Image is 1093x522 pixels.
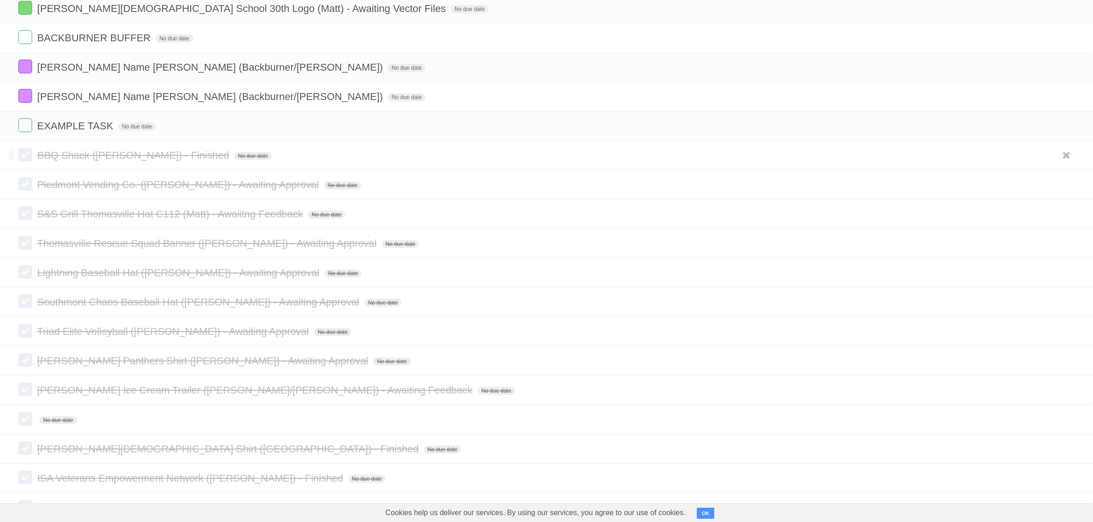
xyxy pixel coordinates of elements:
span: [PERSON_NAME][DEMOGRAPHIC_DATA] Shirt ([GEOGRAPHIC_DATA]) - Finished [37,443,421,455]
label: Done [18,206,32,220]
span: No due date [325,269,362,278]
span: No due date [424,445,461,454]
label: Done [18,441,32,455]
span: Piedmont Vending Co. ([PERSON_NAME]) - Awaiting Approval [37,179,321,190]
span: Southmont Chaos Baseball Hat ([PERSON_NAME]) - Awaiting Approval [37,296,361,308]
span: ISA Veterans Empowerment Network ([PERSON_NAME]) - Finished [37,472,345,484]
span: [PERSON_NAME] Ice Cream Trailer ([PERSON_NAME]/[PERSON_NAME]) - Awaiting Feedback [37,384,475,396]
label: Done [18,265,32,279]
span: Cookies help us deliver our services. By using our services, you agree to our use of cookies. [376,504,695,522]
span: No due date [388,93,425,101]
span: No due date [382,240,419,248]
label: Done [18,353,32,367]
label: Done [18,500,32,514]
span: [PERSON_NAME] Name [PERSON_NAME] (Backburner/[PERSON_NAME]) [37,91,385,102]
span: [PERSON_NAME] Name [PERSON_NAME] (Backburner/[PERSON_NAME]) [37,61,385,73]
span: No due date [364,299,402,307]
label: Done [18,118,32,132]
span: No due date [324,181,361,189]
span: No due date [451,5,488,13]
label: Done [18,177,32,191]
span: No due date [234,152,271,160]
label: Done [18,324,32,338]
span: EXAMPLE TASK [37,120,115,132]
span: No due date [348,475,386,483]
span: No due date [373,357,410,366]
span: S&S Grill Thomasville Hat C112 (Matt) - Awaiitng Feedback [37,208,305,220]
span: No due date [314,328,351,336]
span: No due date [388,64,425,72]
label: Done [18,148,32,161]
label: Done [18,383,32,396]
span: Lightning Baseball Hat ([PERSON_NAME]) - Awaiting Approval [37,267,322,278]
span: [PERSON_NAME][DEMOGRAPHIC_DATA] School 30th Logo (Matt) - Awaiting Vector Files [37,3,448,14]
label: Done [18,89,32,103]
button: OK [697,508,715,519]
label: Done [18,412,32,426]
span: [PERSON_NAME] Panthers Shirt ([PERSON_NAME]) - Awaiting Approval [37,355,370,367]
span: BBQ Shack ([PERSON_NAME]) - Finished [37,150,231,161]
label: Done [18,1,32,15]
span: BACKBURNER BUFFER [37,32,153,44]
label: Done [18,236,32,250]
span: No due date [478,387,515,395]
span: Triad Elite Volleyball ([PERSON_NAME]) - Awaiting Approval [37,326,311,337]
span: No due date [118,122,156,131]
span: No due date [39,416,77,424]
span: No due date [308,211,345,219]
label: Done [18,294,32,308]
label: Done [18,471,32,484]
span: Thomasville Rescue Squad Banner ([PERSON_NAME]) - Awaiting Approval [37,238,379,249]
label: Done [18,60,32,73]
span: No due date [156,34,193,43]
label: Done [18,30,32,44]
span: South Davidson Welding ([PERSON_NAME]) - Finished [37,502,290,513]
